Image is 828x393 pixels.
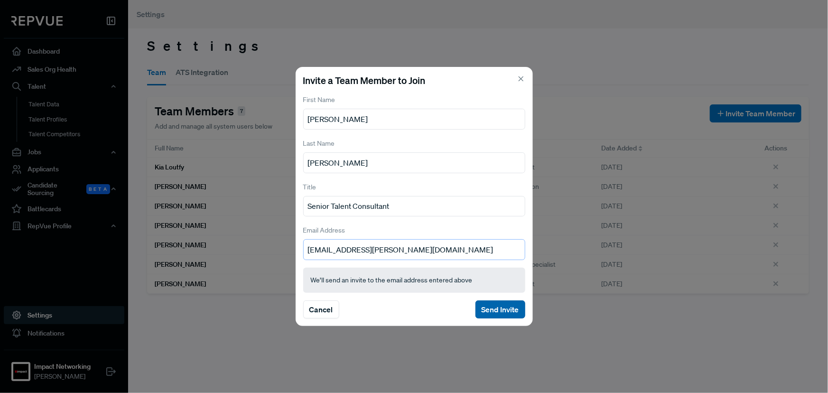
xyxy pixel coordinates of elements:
[510,243,521,255] keeper-lock: Open Keeper Popup
[303,75,525,86] h5: Invite a Team Member to Join
[303,239,525,260] input: johndoe@company.com
[303,95,335,105] label: First Name
[311,275,518,285] p: We’ll send an invite to the email address entered above
[303,196,525,217] input: Title
[303,182,316,192] label: Title
[303,300,339,318] button: Cancel
[303,139,335,149] label: Last Name
[303,225,345,235] label: Email Address
[475,300,525,318] button: Send Invite
[303,152,525,173] input: Doe
[303,109,525,130] input: John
